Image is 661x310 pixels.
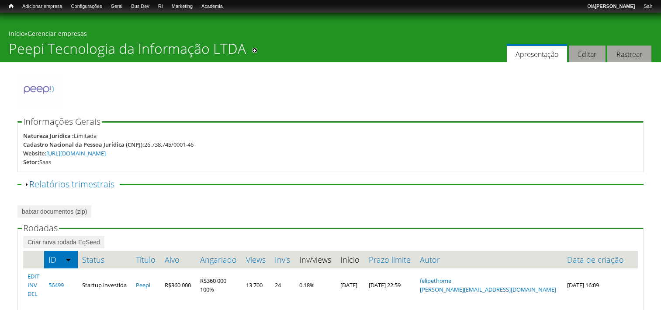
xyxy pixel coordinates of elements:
[23,158,39,166] div: Setor:
[48,255,73,264] a: ID
[28,29,87,38] a: Gerenciar empresas
[23,236,104,248] a: Criar nova rodada EqSeed
[369,281,401,289] span: [DATE] 22:59
[563,268,629,302] td: [DATE] 16:09
[420,285,556,293] a: [PERSON_NAME][EMAIL_ADDRESS][DOMAIN_NAME]
[136,281,150,289] a: Peepi
[18,2,67,11] a: Adicionar empresa
[144,140,194,149] div: 26.738.745/0001-46
[242,268,270,302] td: 13 700
[127,2,154,11] a: Bus Dev
[23,149,46,158] div: Website:
[74,131,97,140] div: Limitada
[4,2,18,11] a: Início
[23,116,100,127] span: Informações Gerais
[9,29,652,40] div: »
[196,268,242,302] td: R$360 000 100%
[82,255,128,264] a: Status
[246,255,266,264] a: Views
[66,257,71,262] img: ordem crescente
[9,40,246,62] h1: Peepi Tecnologia da Informação LTDA
[46,149,106,157] a: [URL][DOMAIN_NAME]
[23,140,144,149] div: Cadastro Nacional da Pessoa Jurídica (CNPJ):
[639,2,657,11] a: Sair
[9,3,14,9] span: Início
[67,2,107,11] a: Configurações
[154,2,167,11] a: RI
[23,222,58,234] span: Rodadas
[165,255,191,264] a: Alvo
[295,268,336,302] td: 0.18%
[106,2,127,11] a: Geral
[200,255,237,264] a: Angariado
[78,268,132,302] td: Startup investida
[28,281,37,289] a: INV
[270,268,295,302] td: 24
[569,46,606,63] a: Editar
[28,290,38,298] a: DEL
[607,46,651,63] a: Rastrear
[275,255,291,264] a: Inv's
[583,2,639,11] a: Olá[PERSON_NAME]
[340,281,357,289] span: [DATE]
[48,281,64,289] a: 56499
[23,131,74,140] div: Natureza Jurídica :
[28,272,39,280] a: EDIT
[9,29,24,38] a: Início
[595,4,635,9] strong: [PERSON_NAME]
[369,255,412,264] a: Prazo limite
[420,255,558,264] a: Autor
[136,255,156,264] a: Título
[336,251,364,268] th: Início
[39,158,51,166] div: Saas
[420,277,451,285] a: felipethome
[567,255,625,264] a: Data de criação
[507,44,567,63] a: Apresentação
[167,2,197,11] a: Marketing
[160,268,196,302] td: R$360 000
[17,205,91,218] a: baixar documentos (zip)
[197,2,227,11] a: Academia
[295,251,336,268] th: Inv/views
[29,178,114,190] a: Relatórios trimestrais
